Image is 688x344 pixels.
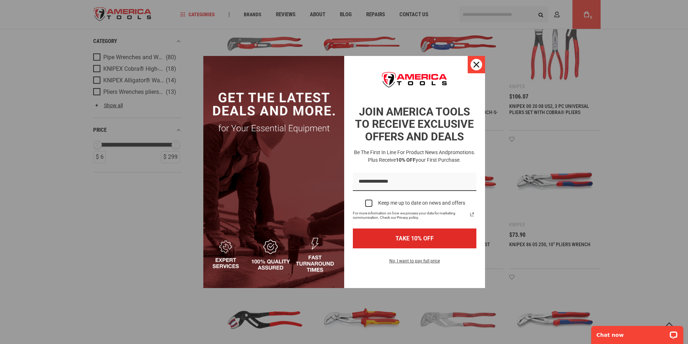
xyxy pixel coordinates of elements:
[396,157,416,163] strong: 10% OFF
[473,62,479,68] svg: close icon
[353,173,476,191] input: Email field
[351,149,478,164] h3: Be the first in line for product news and
[353,211,468,220] span: For more information on how we process your data for marketing communication. Check our Privacy p...
[587,321,688,344] iframe: LiveChat chat widget
[378,200,465,206] div: Keep me up to date on news and offers
[353,228,476,248] button: TAKE 10% OFF
[468,210,476,219] a: Read our Privacy Policy
[355,105,474,143] strong: JOIN AMERICA TOOLS TO RECEIVE EXCLUSIVE OFFERS AND DEALS
[468,210,476,219] svg: link icon
[468,56,485,73] button: Close
[384,257,446,269] button: No, I want to pay full price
